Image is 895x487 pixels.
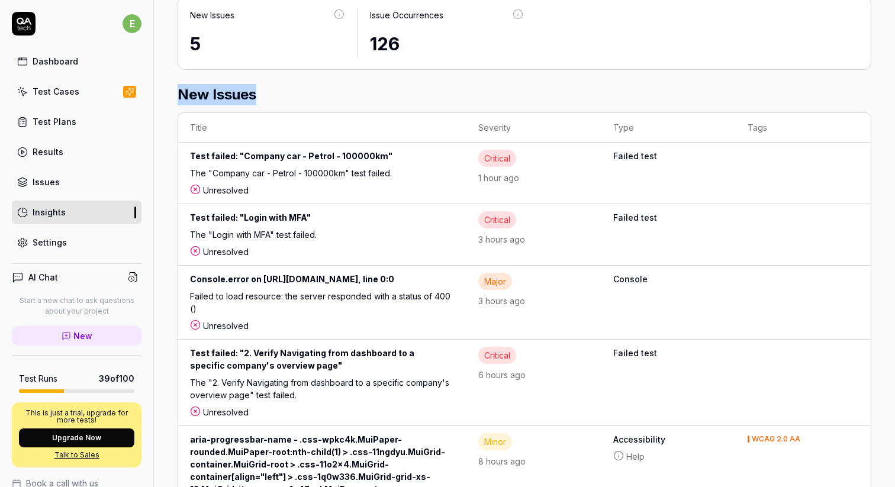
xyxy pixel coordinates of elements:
time: 1 hour ago [478,173,519,183]
div: Unresolved [190,320,455,332]
div: Insights [33,206,66,218]
th: Severity [466,113,601,143]
span: New [73,330,92,342]
div: Unresolved [190,246,455,258]
div: Issues [33,176,60,188]
div: Test failed: "Login with MFA" [190,211,455,228]
h2: New Issues [178,84,871,105]
time: 6 hours ago [478,370,526,380]
div: Critical [478,211,516,228]
div: Major [478,273,512,290]
b: Accessibility [613,433,725,446]
span: e [123,14,141,33]
a: Settings [12,231,141,254]
a: Issues [12,170,141,193]
a: Test Plans [12,110,141,133]
div: Unresolved [190,406,455,418]
th: Type [601,113,736,143]
div: Test failed: "Company car - Petrol - 100000km" [190,150,455,167]
div: Issue Occurrences [370,9,443,21]
a: Results [12,140,141,163]
button: Upgrade Now [19,428,134,447]
span: 39 of 100 [99,372,134,385]
b: Failed test [613,347,725,359]
div: The "2. Verify Navigating from dashboard to a specific company's overview page" test failed. [190,376,455,406]
a: New [12,326,141,346]
div: Settings [33,236,67,249]
a: Test Cases [12,80,141,103]
div: The "Login with MFA" test failed. [190,228,455,246]
h4: AI Chat [28,271,58,283]
b: Failed test [613,150,725,162]
h5: Test Runs [19,373,57,384]
div: Critical [478,150,516,167]
div: 126 [370,31,525,57]
div: 5 [190,31,346,57]
div: Unresolved [190,184,455,196]
button: WCAG 2.0 AA [748,433,800,446]
p: This is just a trial, upgrade for more tests! [19,409,134,424]
b: Console [613,273,725,285]
time: 3 hours ago [478,296,525,306]
a: Insights [12,201,141,224]
p: Start a new chat to ask questions about your project [12,295,141,317]
div: Failed to load resource: the server responded with a status of 400 () [190,290,455,320]
div: Console.error on [URL][DOMAIN_NAME], line 0:0 [190,273,455,290]
a: Talk to Sales [19,450,134,460]
time: 8 hours ago [478,456,526,466]
div: Test failed: "2. Verify Navigating from dashboard to a specific company's overview page" [190,347,455,376]
button: e [123,12,141,36]
div: Dashboard [33,55,78,67]
div: Minor [478,433,512,450]
div: Test Plans [33,115,76,128]
div: Results [33,146,63,158]
a: Help [613,450,725,463]
div: The "Company car - Petrol - 100000km" test failed. [190,167,455,184]
th: Tags [736,113,871,143]
th: Title [178,113,466,143]
div: WCAG 2.0 AA [752,436,800,443]
div: New Issues [190,9,234,21]
b: Failed test [613,211,725,224]
div: Critical [478,347,516,364]
div: Test Cases [33,85,79,98]
time: 3 hours ago [478,234,525,244]
a: Dashboard [12,50,141,73]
